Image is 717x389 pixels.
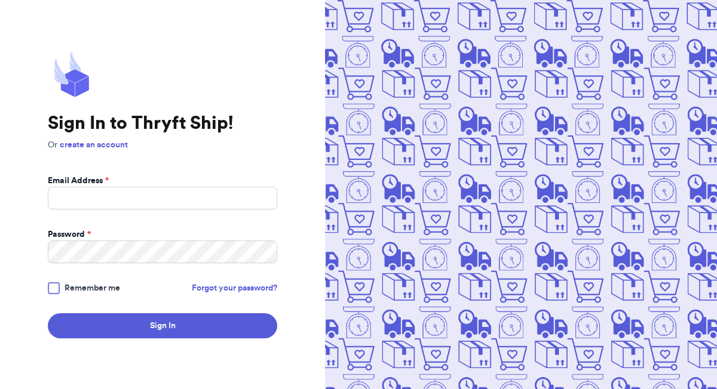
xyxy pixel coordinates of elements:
[60,141,128,149] a: create an account
[48,175,109,187] label: Email Address
[48,113,277,134] h1: Sign In to Thryft Ship!
[48,313,277,338] button: Sign In
[65,282,120,294] span: Remember me
[192,282,277,294] a: Forgot your password?
[48,229,91,240] label: Password
[48,139,277,151] p: Or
